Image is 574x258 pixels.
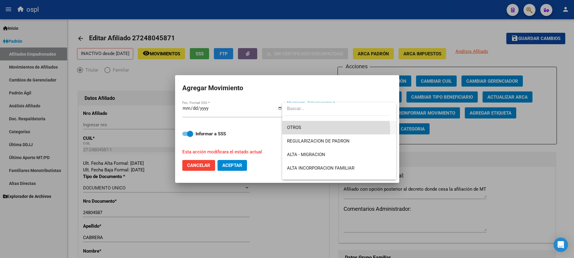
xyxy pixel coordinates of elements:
[287,165,354,171] span: ALTA INCORPORACION FAMILIAR
[287,138,350,144] span: REGULARIZACION DE PADRON
[554,238,568,252] div: Open Intercom Messenger
[287,152,325,157] span: ALTA - MIGRACION
[287,125,301,130] span: OTROS
[287,179,301,184] span: OTROS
